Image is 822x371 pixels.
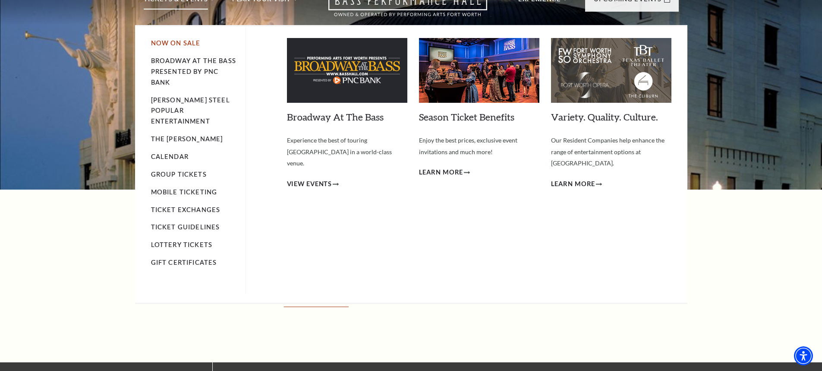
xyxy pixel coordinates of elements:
a: Broadway At The Bass [287,111,384,123]
div: Accessibility Menu [794,346,813,365]
a: Gift Certificates [151,259,217,266]
a: Broadway At The Bass presented by PNC Bank [151,57,236,86]
a: Group Tickets [151,171,207,178]
a: Variety. Quality. Culture. [551,111,658,123]
a: Learn More Variety. Quality. Culture. [551,179,602,190]
a: Lottery Tickets [151,241,213,248]
span: Learn More [419,167,463,178]
a: View Events [287,179,339,190]
a: The [PERSON_NAME] [151,135,223,143]
img: Season Ticket Benefits [419,38,539,103]
img: Broadway At The Bass [287,38,407,103]
a: [PERSON_NAME] Steel Popular Entertainment [151,96,230,125]
p: Enjoy the best prices, exclusive event invitations and much more! [419,135,539,158]
a: Ticket Guidelines [151,223,220,231]
a: Learn More Season Ticket Benefits [419,167,470,178]
a: Ticket Exchanges [151,206,220,213]
a: Season Ticket Benefits [419,111,514,123]
span: View Events [287,179,332,190]
a: Calendar [151,153,189,160]
span: Learn More [551,179,595,190]
p: Our Resident Companies help enhance the range of entertainment options at [GEOGRAPHIC_DATA]. [551,135,671,169]
a: Now On Sale [151,39,201,47]
p: Experience the best of touring [GEOGRAPHIC_DATA] in a world-class venue. [287,135,407,169]
img: Variety. Quality. Culture. [551,38,671,103]
a: Mobile Ticketing [151,188,217,196]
